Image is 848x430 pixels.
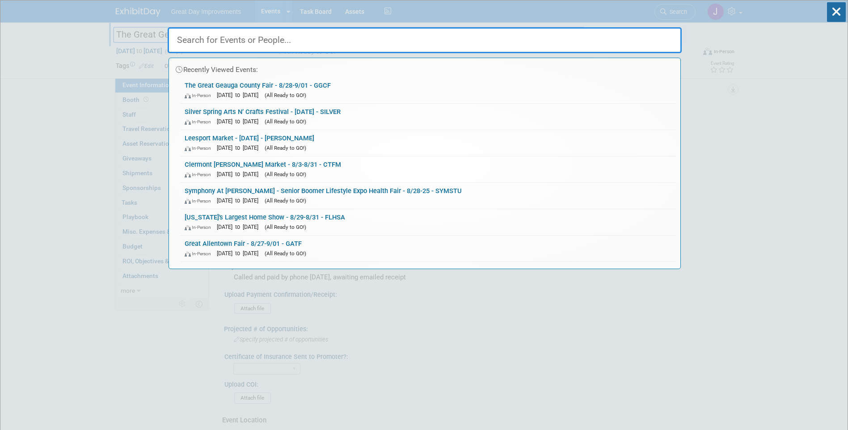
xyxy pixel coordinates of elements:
[265,92,306,98] span: (All Ready to GO!)
[265,224,306,230] span: (All Ready to GO!)
[185,251,215,257] span: In-Person
[180,104,676,130] a: Silver Spring Arts N’ Crafts Festival - [DATE] - SILVER In-Person [DATE] to [DATE] (All Ready to ...
[217,171,263,177] span: [DATE] to [DATE]
[173,58,676,77] div: Recently Viewed Events:
[265,198,306,204] span: (All Ready to GO!)
[217,197,263,204] span: [DATE] to [DATE]
[265,171,306,177] span: (All Ready to GO!)
[185,198,215,204] span: In-Person
[185,145,215,151] span: In-Person
[217,92,263,98] span: [DATE] to [DATE]
[185,224,215,230] span: In-Person
[180,209,676,235] a: [US_STATE]'s Largest Home Show - 8/29-8/31 - FLHSA In-Person [DATE] to [DATE] (All Ready to GO!)
[180,77,676,103] a: The Great Geauga County Fair - 8/28-9/01 - GGCF In-Person [DATE] to [DATE] (All Ready to GO!)
[180,156,676,182] a: Clermont [PERSON_NAME] Market - 8/3-8/31 - CTFM In-Person [DATE] to [DATE] (All Ready to GO!)
[217,144,263,151] span: [DATE] to [DATE]
[185,172,215,177] span: In-Person
[168,27,682,53] input: Search for Events or People...
[185,93,215,98] span: In-Person
[217,223,263,230] span: [DATE] to [DATE]
[217,250,263,257] span: [DATE] to [DATE]
[265,145,306,151] span: (All Ready to GO!)
[265,250,306,257] span: (All Ready to GO!)
[185,119,215,125] span: In-Person
[217,118,263,125] span: [DATE] to [DATE]
[180,236,676,261] a: Great Allentown Fair - 8/27-9/01 - GATF In-Person [DATE] to [DATE] (All Ready to GO!)
[265,118,306,125] span: (All Ready to GO!)
[180,130,676,156] a: Leesport Market - [DATE] - [PERSON_NAME] In-Person [DATE] to [DATE] (All Ready to GO!)
[180,183,676,209] a: Symphony At [PERSON_NAME] - Senior Boomer Lifestyle Expo Health Fair - 8/28-25 - SYMSTU In-Person...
